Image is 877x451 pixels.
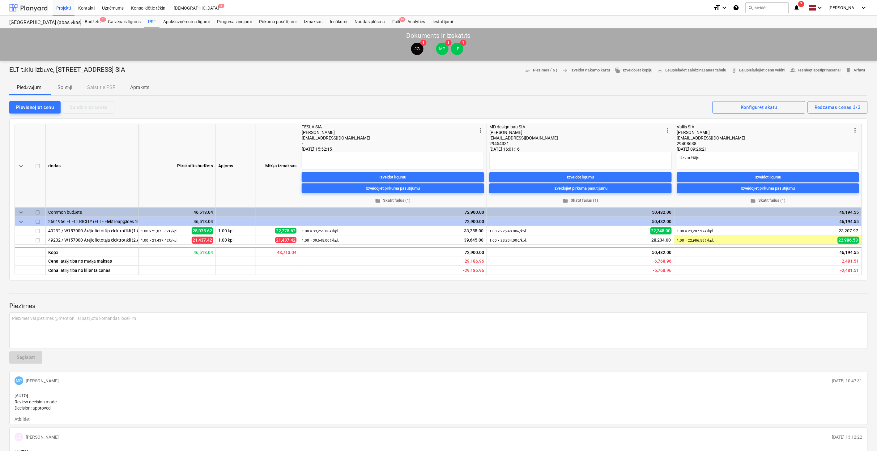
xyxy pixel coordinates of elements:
[366,185,420,192] div: Izveidojiet pirkuma pasūtījumu
[406,32,471,40] p: Dokuments ir izskatīts
[216,124,256,208] div: Apjoms
[218,4,224,8] span: 5
[275,237,296,243] span: 21,437.42
[677,135,746,140] span: [EMAIL_ADDRESS][DOMAIN_NAME]
[664,127,672,134] span: more_vert
[615,67,620,73] span: file_copy
[525,67,530,73] span: notes
[445,40,452,46] span: 1
[302,183,484,193] button: Izveidojiet pirkuma pasūtījumu
[489,183,672,193] button: Izveidojiet pirkuma pasūtījumu
[302,217,484,226] div: 72,900.00
[9,19,74,26] div: [GEOGRAPHIC_DATA] (abas ēkas - PRJ2002936 un PRJ2002937) 2601965
[429,16,457,28] a: Iestatījumi
[141,238,178,243] small: 1.00 × 21,437.42€ / kpl.
[746,2,789,13] button: Meklēt
[489,141,664,146] div: 29454331
[808,101,868,114] button: Redzamas cenas 3/3
[489,208,672,217] div: 50,482.00
[138,124,216,208] div: Pārskatīts budžets
[15,376,23,385] div: Mārtiņš Pogulis
[489,172,672,182] button: Izveidot līgumu
[255,16,300,28] a: Pirkuma pasūtījumi
[17,162,25,170] span: keyboard_arrow_down
[653,259,672,264] span: Paredzamā rentabilitāte - iesniegts piedāvājums salīdzinājumā ar mērķa cenu
[522,66,560,75] button: Piezīmes ( 6 )
[326,16,351,28] a: Ienākumi
[677,124,852,130] div: Vallis SIA
[677,238,714,243] small: 1.00 × 22,986.58€ / kpl.
[463,259,484,264] span: Paredzamā rentabilitāte - iesniegts piedāvājums salīdzinājumā ar mērķa cenu
[489,196,672,205] button: Skatīt failus (1)
[846,421,877,451] iframe: Chat Widget
[192,227,213,234] span: 25,075.62
[216,235,256,245] div: 1.00 kpl.
[302,130,477,135] div: [PERSON_NAME]
[160,16,213,28] div: Apakšuzņēmuma līgumi
[439,46,445,51] span: MP
[838,237,859,243] span: 22,986.58
[554,185,608,192] div: Izveidojiet pirkuma pasūtījumu
[213,16,255,28] a: Progresa ziņojumi
[657,67,663,73] span: save_alt
[46,256,138,266] div: Cena: atšķirība no mērķa maksas
[46,247,138,256] div: Kopā
[48,217,136,226] div: 2601966 ELECTRICITY (ELT - Elektroapgādes ārējie tīkli)
[48,235,136,244] div: 49232 / W157000 Ārējie lietotāja elektrotīkli (2.ēkai)
[489,135,558,140] span: [EMAIL_ADDRESS][DOMAIN_NAME]
[256,247,299,256] div: 43,713.04
[436,43,449,55] div: Mārtiņš Pogulis
[389,16,404,28] div: Faili
[677,152,859,170] textarea: Uzvarētājs.
[9,101,61,114] button: Pievienojiet cenu
[677,172,859,182] button: Izveidot līgumu
[48,208,136,217] div: Common budžets
[411,43,424,55] div: Jānis Grāmatnieks
[300,16,326,28] a: Izmaksas
[141,208,213,217] div: 46,513.04
[852,127,859,134] span: more_vert
[748,5,753,10] span: search
[677,141,852,146] div: 29408638
[729,66,788,75] a: Lejupielādējiet cenu veidni
[104,16,144,28] a: Galvenais līgums
[829,5,860,10] span: [PERSON_NAME]
[679,197,857,204] span: Skatīt failus (1)
[677,217,859,226] div: 46,194.55
[788,66,843,75] button: Iesniegt apstiprināšanai
[794,4,800,11] i: notifications
[81,16,104,28] a: Budžets1
[389,16,404,28] a: Faili9+
[460,40,466,46] span: 1
[399,17,406,22] span: 9+
[650,227,672,234] span: 22,248.00
[677,229,714,233] small: 1.00 × 23,207.97€ / kpl.
[612,66,655,75] button: Izveidojiet kopiju
[302,229,339,233] small: 1.00 × 33,255.00€ / kpl.
[816,4,824,11] i: keyboard_arrow_down
[677,146,859,152] div: [DATE] 09:26:21
[302,238,339,243] small: 1.00 × 39,645.00€ / kpl.
[675,247,862,256] div: 46,194.55
[15,433,23,441] div: Lāsma Erharde
[420,40,427,46] span: 1
[351,16,389,28] a: Naudas plūsma
[860,4,868,11] i: keyboard_arrow_down
[563,67,568,73] span: arrow_forward
[525,67,558,74] span: Piezīmes ( 6 )
[489,217,672,226] div: 50,482.00
[16,378,22,383] span: MP
[845,67,865,74] span: Arhīvu
[144,16,160,28] a: PSF
[563,67,610,74] span: Izveidot nākamo kārtu
[302,146,484,152] div: [DATE] 15:52:15
[845,67,851,73] span: delete
[15,393,57,410] span: [AUTO] Review decision made Decision: approved
[302,172,484,182] button: Izveidot līgumu
[677,196,859,205] button: Skatīt failus (1)
[46,124,138,208] div: rindas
